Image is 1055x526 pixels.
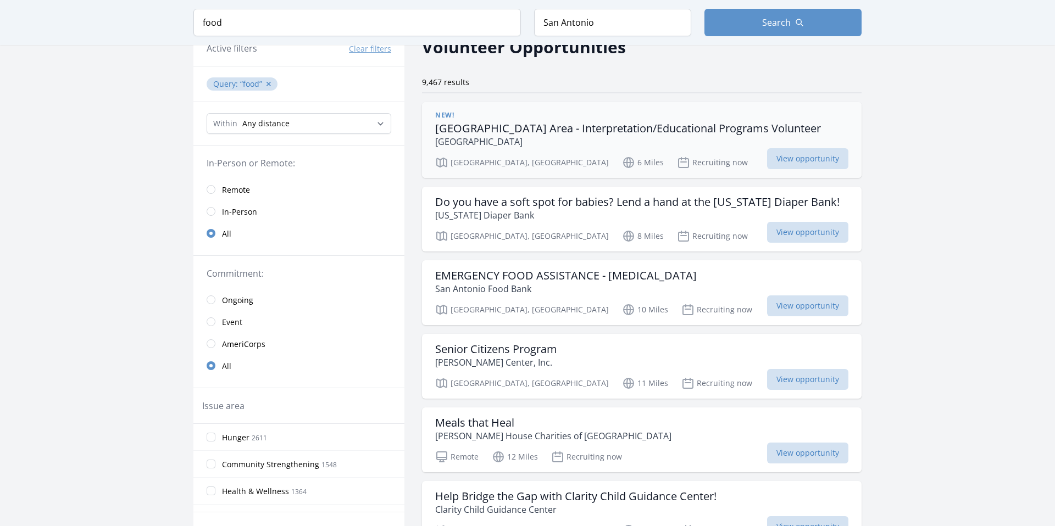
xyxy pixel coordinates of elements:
[193,333,404,355] a: AmeriCorps
[321,460,337,469] span: 1548
[704,9,862,36] button: Search
[435,377,609,390] p: [GEOGRAPHIC_DATA], [GEOGRAPHIC_DATA]
[435,209,840,222] p: [US_STATE] Diaper Bank
[422,102,862,178] a: New! [GEOGRAPHIC_DATA] Area - Interpretation/Educational Programs Volunteer [GEOGRAPHIC_DATA] [GE...
[681,303,752,316] p: Recruiting now
[202,399,245,412] legend: Issue area
[435,450,479,463] p: Remote
[534,9,691,36] input: Location
[207,113,391,134] select: Search Radius
[492,450,538,463] p: 12 Miles
[349,43,391,54] button: Clear filters
[222,184,250,195] span: Remote
[213,79,240,89] span: Query :
[240,79,262,89] q: food
[207,42,257,55] h3: Active filters
[767,443,848,463] span: View opportunity
[193,289,404,311] a: Ongoing
[767,295,848,316] span: View opportunity
[222,317,242,328] span: Event
[222,459,319,470] span: Community Strengthening
[193,200,404,222] a: In-Person
[291,487,307,496] span: 1364
[207,460,215,468] input: Community Strengthening 1548
[422,260,862,325] a: EMERGENCY FOOD ASSISTANCE - [MEDICAL_DATA] San Antonio Food Bank [GEOGRAPHIC_DATA], [GEOGRAPHIC_D...
[767,369,848,390] span: View opportunity
[677,156,748,169] p: Recruiting now
[435,195,840,209] h3: Do you have a soft spot for babies? Lend a hand at the [US_STATE] Diaper Bank!
[422,35,626,59] h2: Volunteer Opportunities
[622,377,668,390] p: 11 Miles
[435,269,697,282] h3: EMERGENCY FOOD ASSISTANCE - [MEDICAL_DATA]
[622,303,668,316] p: 10 Miles
[207,267,391,280] legend: Commitment:
[435,416,671,429] h3: Meals that Heal
[422,187,862,251] a: Do you have a soft spot for babies? Lend a hand at the [US_STATE] Diaper Bank! [US_STATE] Diaper ...
[767,148,848,169] span: View opportunity
[681,377,752,390] p: Recruiting now
[435,122,821,135] h3: [GEOGRAPHIC_DATA] Area - Interpretation/Educational Programs Volunteer
[222,206,257,217] span: In-Person
[435,356,557,369] p: [PERSON_NAME] Center, Inc.
[222,228,231,239] span: All
[207,486,215,495] input: Health & Wellness 1364
[193,222,404,244] a: All
[435,111,454,120] span: New!
[222,295,253,306] span: Ongoing
[222,361,231,372] span: All
[422,334,862,399] a: Senior Citizens Program [PERSON_NAME] Center, Inc. [GEOGRAPHIC_DATA], [GEOGRAPHIC_DATA] 11 Miles ...
[422,407,862,472] a: Meals that Heal [PERSON_NAME] House Charities of [GEOGRAPHIC_DATA] Remote 12 Miles Recruiting now...
[435,490,717,503] h3: Help Bridge the Gap with Clarity Child Guidance Center!
[435,135,821,148] p: [GEOGRAPHIC_DATA]
[762,16,791,29] span: Search
[435,156,609,169] p: [GEOGRAPHIC_DATA], [GEOGRAPHIC_DATA]
[551,450,622,463] p: Recruiting now
[252,433,267,443] span: 2611
[222,486,289,497] span: Health & Wellness
[193,178,404,200] a: Remote
[193,9,521,36] input: Keyword
[207,156,391,170] legend: In-Person or Remote:
[222,432,249,443] span: Hunger
[193,311,404,333] a: Event
[435,282,697,295] p: San Antonio Food Bank
[435,343,557,356] h3: Senior Citizens Program
[207,433,215,441] input: Hunger 2611
[435,503,717,516] p: Clarity Child Guidance Center
[422,77,469,87] span: 9,467 results
[193,355,404,377] a: All
[622,230,664,243] p: 8 Miles
[767,222,848,243] span: View opportunity
[265,79,272,89] button: ✕
[435,230,609,243] p: [GEOGRAPHIC_DATA], [GEOGRAPHIC_DATA]
[435,429,671,443] p: [PERSON_NAME] House Charities of [GEOGRAPHIC_DATA]
[677,230,748,243] p: Recruiting now
[222,339,265,350] span: AmeriCorps
[435,303,609,316] p: [GEOGRAPHIC_DATA], [GEOGRAPHIC_DATA]
[622,156,664,169] p: 6 Miles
